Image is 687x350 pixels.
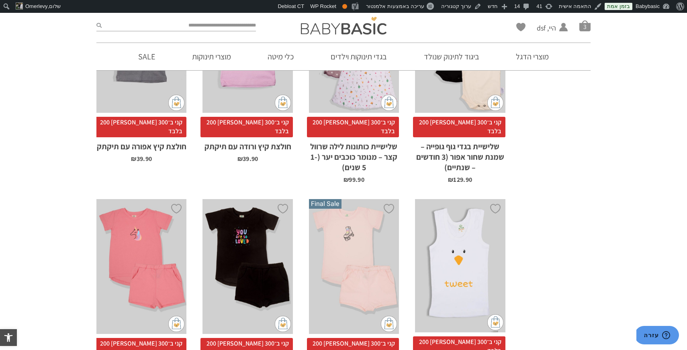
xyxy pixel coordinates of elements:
span: ₪ [343,175,349,184]
img: cat-mini-atc.png [487,95,503,111]
a: בזמן אמת [605,3,632,10]
h2: שלישיית בגדי גוף גופייה – שמנת שחור אפור (3 חודשים – שנתיים) [415,137,505,173]
a: Wishlist [516,23,525,31]
span: ₪ [131,155,136,163]
span: קני ב־300 [PERSON_NAME] 200 בלבד [200,117,292,137]
div: תקין [342,4,347,9]
span: Wishlist [516,23,525,34]
iframe: פותח יישומון שאפשר לשוחח בו בצ'אט עם אחד הנציגים שלנו [636,326,679,346]
span: Final Sale [309,199,341,209]
span: עריכה באמצעות אלמנטור [366,3,424,9]
span: קני ב־300 [PERSON_NAME] 200 בלבד [94,117,186,137]
span: Omerlevy [25,3,48,9]
span: סל קניות [579,20,591,31]
img: cat-mini-atc.png [168,95,184,111]
a: בגדי תינוקות וילדים [319,43,399,70]
img: cat-mini-atc.png [487,314,503,330]
span: החשבון שלי [537,33,556,43]
a: SALE [126,43,167,70]
bdi: 39.90 [131,155,152,163]
span: קני ב־300 [PERSON_NAME] 200 בלבד [413,117,505,137]
h2: חולצת קיץ ורודה עם תיקתק [202,137,292,152]
span: קני ב־300 [PERSON_NAME] 200 בלבד [307,117,399,137]
h2: שלישיית כותונות לילה שרוול קצר – מנומר כוכבים יער (1-5 שנים) [309,137,399,173]
img: cat-mini-atc.png [168,316,184,332]
bdi: 39.90 [237,155,258,163]
a: סל קניות3 [579,20,591,31]
h2: חולצת קיץ אפורה עם תיקתק [96,137,186,152]
img: cat-mini-atc.png [275,95,291,111]
img: cat-mini-atc.png [275,316,291,332]
a: מוצרי תינוקות [180,43,243,70]
a: ביגוד לתינוק שנולד [412,43,491,70]
img: Baby Basic בגדי תינוקות וילדים אונליין [301,17,386,35]
a: כלי מיטה [256,43,306,70]
img: cat-mini-atc.png [381,316,397,332]
a: מוצרי הדגל [504,43,561,70]
span: ₪ [448,175,453,184]
bdi: 99.90 [343,175,364,184]
span: ₪ [237,155,243,163]
img: cat-mini-atc.png [381,95,397,111]
bdi: 129.90 [448,175,472,184]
